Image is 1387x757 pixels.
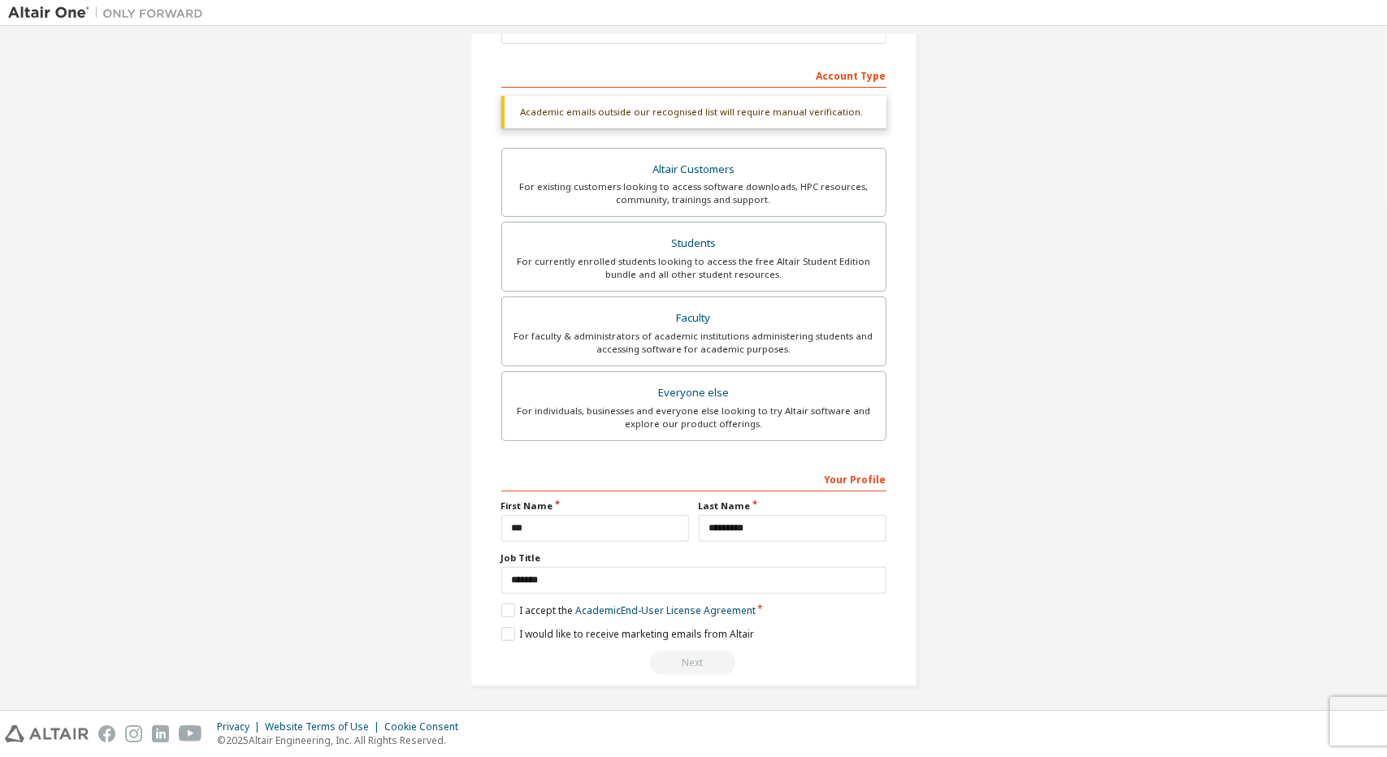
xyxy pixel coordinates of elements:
[384,720,468,733] div: Cookie Consent
[699,500,886,513] label: Last Name
[501,603,756,617] label: I accept the
[265,720,384,733] div: Website Terms of Use
[125,725,142,742] img: instagram.svg
[512,382,876,404] div: Everyone else
[501,465,886,491] div: Your Profile
[5,725,89,742] img: altair_logo.svg
[501,62,886,88] div: Account Type
[217,733,468,747] p: © 2025 Altair Engineering, Inc. All Rights Reserved.
[575,603,756,617] a: Academic End-User License Agreement
[512,330,876,356] div: For faculty & administrators of academic institutions administering students and accessing softwa...
[217,720,265,733] div: Privacy
[8,5,211,21] img: Altair One
[501,96,886,128] div: Academic emails outside our recognised list will require manual verification.
[501,500,689,513] label: First Name
[98,725,115,742] img: facebook.svg
[512,404,876,430] div: For individuals, businesses and everyone else looking to try Altair software and explore our prod...
[512,307,876,330] div: Faculty
[512,158,876,181] div: Altair Customers
[501,651,886,675] div: Provide a valid email to continue
[152,725,169,742] img: linkedin.svg
[512,255,876,281] div: For currently enrolled students looking to access the free Altair Student Edition bundle and all ...
[512,180,876,206] div: For existing customers looking to access software downloads, HPC resources, community, trainings ...
[512,232,876,255] div: Students
[179,725,202,742] img: youtube.svg
[501,552,886,565] label: Job Title
[501,627,754,641] label: I would like to receive marketing emails from Altair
